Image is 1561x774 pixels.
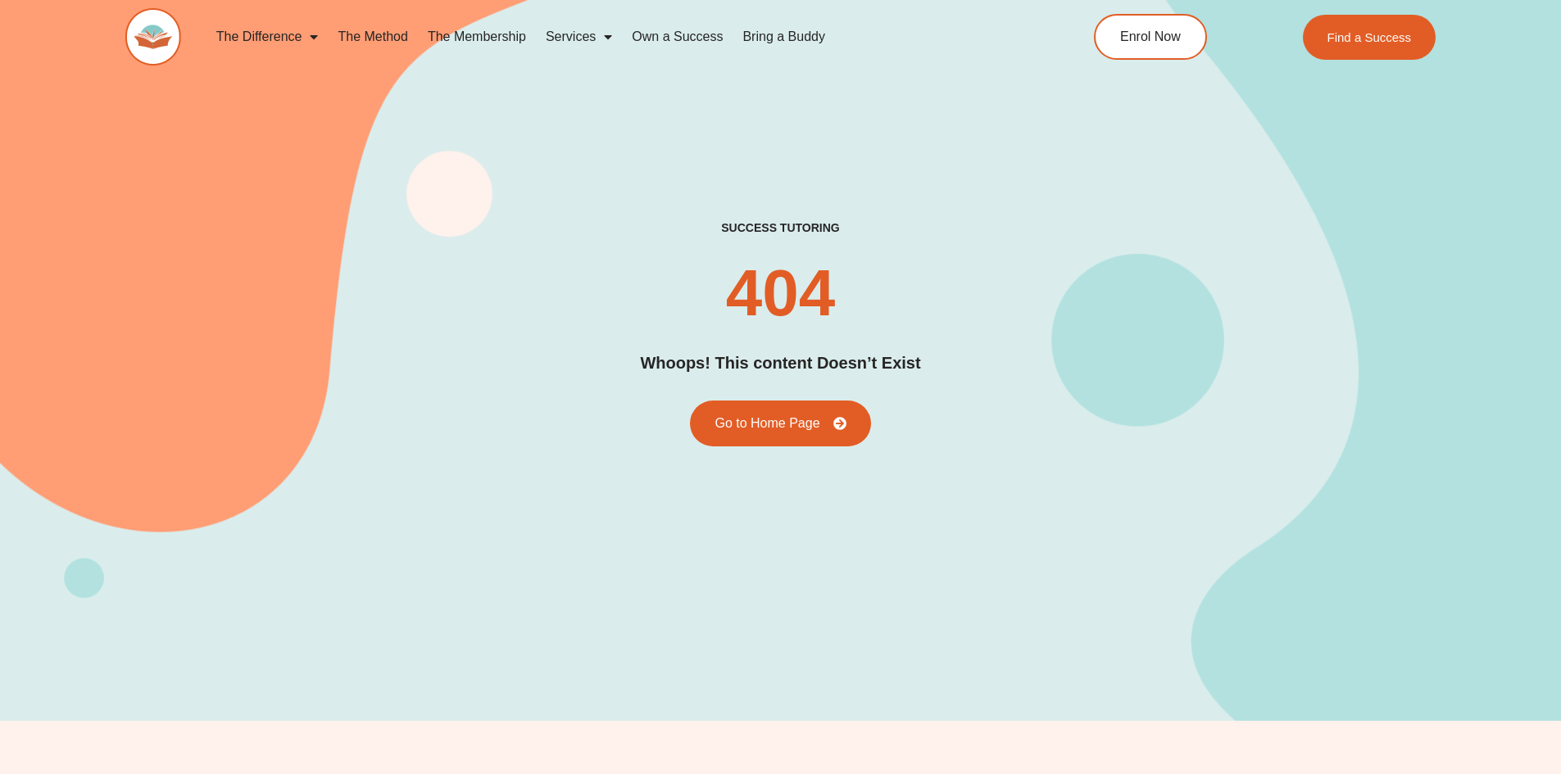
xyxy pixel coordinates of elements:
[206,18,1019,56] nav: Menu
[622,18,733,56] a: Own a Success
[715,417,819,430] span: Go to Home Page
[536,18,622,56] a: Services
[328,18,417,56] a: The Method
[690,401,870,446] a: Go to Home Page
[733,18,835,56] a: Bring a Buddy
[1303,15,1436,60] a: Find a Success
[640,351,920,376] h2: Whoops! This content Doesn’t Exist
[1120,30,1181,43] span: Enrol Now
[418,18,536,56] a: The Membership
[721,220,839,235] h2: success tutoring
[1094,14,1207,60] a: Enrol Now
[726,260,835,326] h2: 404
[206,18,329,56] a: The Difference
[1327,31,1412,43] span: Find a Success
